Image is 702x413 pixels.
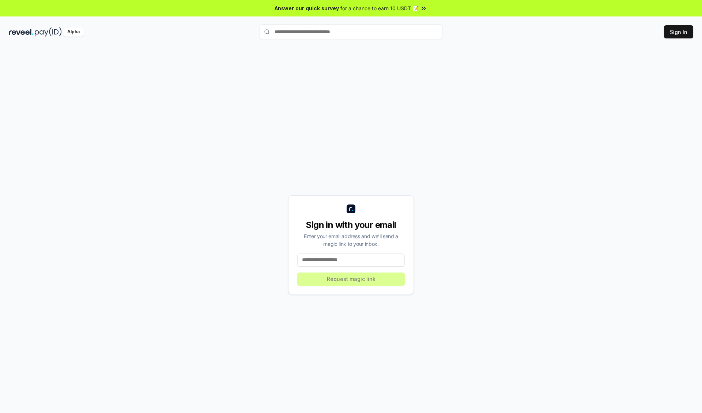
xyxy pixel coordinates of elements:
div: Alpha [63,27,84,37]
div: Sign in with your email [297,219,405,231]
img: pay_id [35,27,62,37]
button: Sign In [664,25,693,38]
span: for a chance to earn 10 USDT 📝 [340,4,419,12]
img: logo_small [347,204,355,213]
span: Answer our quick survey [275,4,339,12]
div: Enter your email address and we’ll send a magic link to your inbox. [297,232,405,248]
img: reveel_dark [9,27,33,37]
